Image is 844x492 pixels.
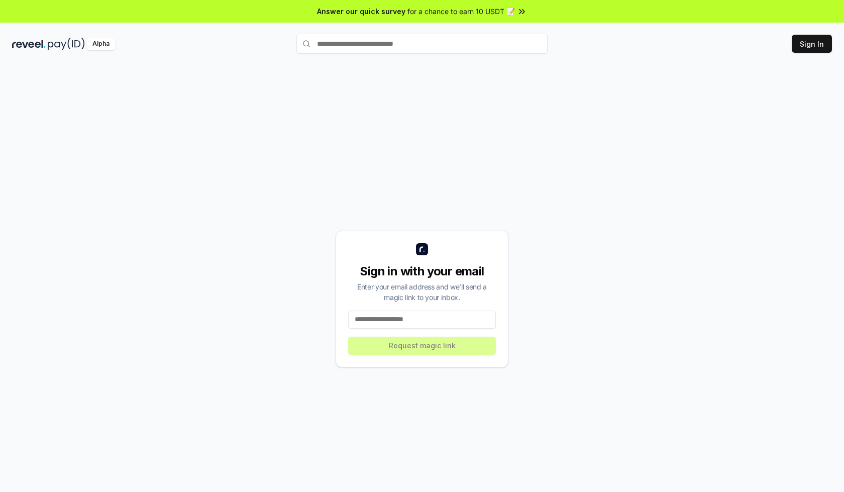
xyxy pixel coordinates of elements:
[416,243,428,255] img: logo_small
[348,281,496,303] div: Enter your email address and we’ll send a magic link to your inbox.
[407,6,515,17] span: for a chance to earn 10 USDT 📝
[348,263,496,279] div: Sign in with your email
[792,35,832,53] button: Sign In
[87,38,115,50] div: Alpha
[317,6,405,17] span: Answer our quick survey
[48,38,85,50] img: pay_id
[12,38,46,50] img: reveel_dark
